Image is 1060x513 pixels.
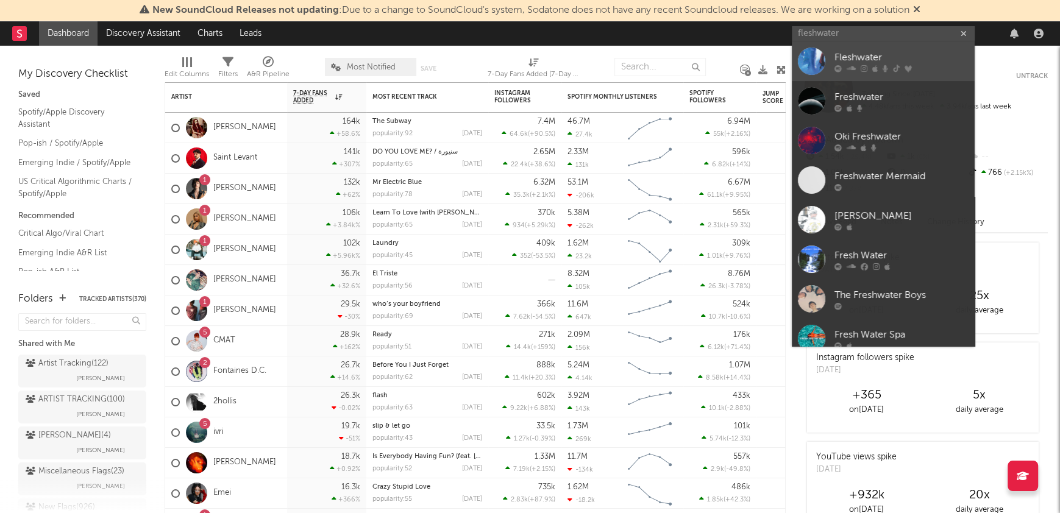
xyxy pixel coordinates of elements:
span: +59.3 % [725,222,749,229]
div: 46.7M [567,118,590,126]
div: 5.24M [567,361,589,369]
div: [PERSON_NAME] ( 4 ) [26,428,111,443]
span: +2.16 % [726,131,749,138]
div: Spotify Followers [689,90,732,104]
div: Shared with Me [18,337,146,352]
div: 271k [539,331,555,339]
a: The Freshwater Boys [792,279,975,319]
span: +9.76 % [725,253,749,260]
div: +14.6 % [330,373,360,381]
span: +14 % [731,161,749,168]
div: YouTube views spike [816,451,897,464]
div: Recommended [18,209,146,224]
div: 366k [537,300,555,308]
span: 55k [713,131,724,138]
a: Before You I Just Forget [372,362,449,369]
div: Ready [372,331,482,338]
button: Tracked Artists(370) [79,296,146,302]
span: -0.39 % [532,436,553,442]
div: daily average [923,303,1036,318]
div: popularity: 65 [372,161,413,168]
span: +14.4 % [725,375,749,381]
div: 524k [733,300,750,308]
span: Dismiss [913,5,920,15]
div: ( ) [506,343,555,351]
div: -30 % [338,313,360,320]
span: -54.5 % [532,314,553,320]
a: [PERSON_NAME] [213,458,276,468]
div: -51 % [339,434,360,442]
span: 7.62k [513,314,530,320]
a: [PERSON_NAME] [213,305,276,316]
div: 81.0 [763,303,811,318]
a: Discovery Assistant [98,21,189,46]
div: 67.2 [763,182,811,196]
div: +365 [810,388,923,403]
span: Most Notified [347,63,396,71]
div: on [DATE] [810,403,923,417]
a: Fresh Water Spa [792,319,975,358]
div: 370k [538,209,555,217]
div: slip & let go [372,423,482,430]
span: 5.74k [710,436,727,442]
a: [PERSON_NAME] [213,244,276,255]
span: 6.12k [708,344,724,351]
div: ARTIST TRACKING ( 100 ) [26,392,125,407]
div: 2.09M [567,331,590,339]
div: Edit Columns [165,67,209,82]
div: popularity: 65 [372,222,413,228]
div: 66.2 [763,364,811,379]
div: 36.7k [341,270,360,278]
div: The Subway [372,118,482,125]
div: ( ) [506,434,555,442]
span: 1.01k [707,253,723,260]
div: El Triste [372,271,482,277]
span: : Due to a change to SoundCloud's system, Sodatone does not have any recent Soundcloud releases. ... [152,5,909,15]
div: 95.3 [763,425,811,440]
a: Crazy Stupid Love [372,484,430,490]
a: ARTIST TRACKING(100)[PERSON_NAME] [18,391,146,423]
span: -53.5 % [533,253,553,260]
span: [PERSON_NAME] [76,407,125,422]
div: ( ) [503,160,555,168]
span: [PERSON_NAME] [76,443,125,458]
div: ( ) [705,130,750,138]
a: Fresh Water [792,239,975,279]
span: 934 [513,222,525,229]
div: A&R Pipeline [247,67,290,82]
div: 409k [536,239,555,247]
div: ( ) [505,221,555,229]
a: Is Everybody Having Fun? (feat. [PERSON_NAME] from the sticks) - bullet tooth Remix [372,453,643,460]
div: 143k [567,405,590,412]
div: 28.9k [340,331,360,339]
div: ( ) [704,160,750,168]
div: 8.32M [567,270,589,278]
a: The Subway [372,118,411,125]
span: 61.1k [707,192,723,199]
span: 35.3k [513,192,530,199]
span: 10.7k [709,314,725,320]
div: 132k [344,179,360,186]
svg: Chart title [622,235,677,265]
div: 11.7M [567,453,588,461]
span: 10.1k [709,405,725,412]
span: -3.78 % [727,283,749,290]
div: daily average [923,403,1036,417]
div: ( ) [512,252,555,260]
div: +32.6 % [330,282,360,290]
svg: Chart title [622,356,677,387]
div: [DATE] [462,283,482,289]
div: Filters [218,67,238,82]
span: -2.88 % [727,405,749,412]
a: Mr Electric Blue [372,179,422,186]
div: 433k [733,392,750,400]
div: 83.9 [763,395,811,409]
div: 25 x [923,289,1036,303]
div: 141k [344,148,360,156]
div: 27.4k [567,130,592,138]
span: 9.22k [510,405,527,412]
div: 131k [567,161,589,169]
a: CMAT [213,336,235,346]
div: [DATE] [462,405,482,411]
div: +5.96k % [326,252,360,260]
